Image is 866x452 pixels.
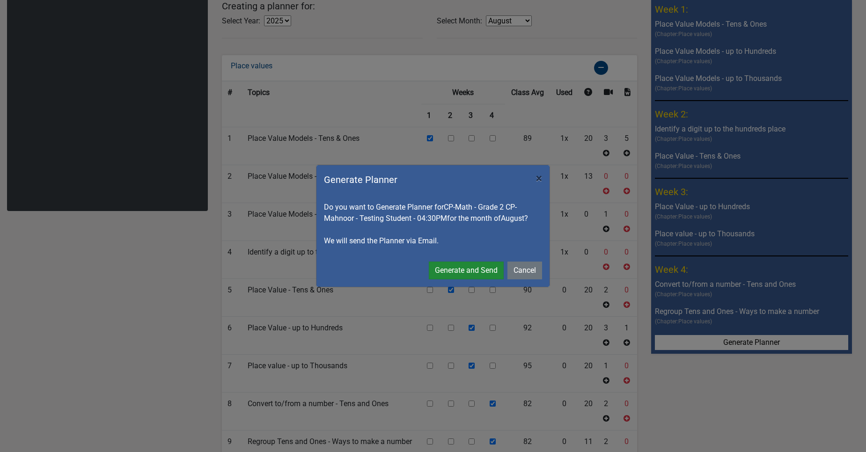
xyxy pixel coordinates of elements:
[316,194,550,254] div: Do you want to Generate Planner for CP-Math - Grade 2 CP-Mahnoor - Testing Student - 04:30PM for ...
[536,172,542,185] span: ×
[429,262,504,279] button: Generate and Send
[324,173,397,187] h5: Generate Planner
[507,262,542,279] button: Cancel
[528,165,550,191] button: Close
